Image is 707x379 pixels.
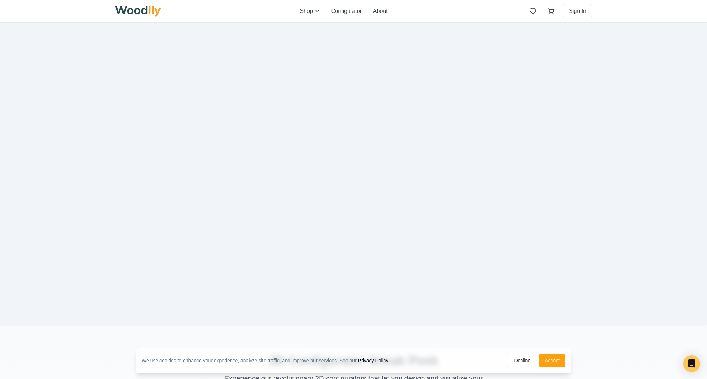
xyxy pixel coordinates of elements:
[683,355,700,372] div: Open Intercom Messenger
[331,7,362,15] button: Configurator
[539,354,565,367] button: Accept
[373,7,388,15] button: About
[300,7,320,15] button: Shop
[563,4,592,18] button: Sign In
[115,6,161,17] img: Woodlly
[358,358,388,363] a: Privacy Policy
[142,357,395,364] div: We use cookies to enhance your experience, analyze site traffic, and improve our services. See our .
[508,354,536,367] button: Decline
